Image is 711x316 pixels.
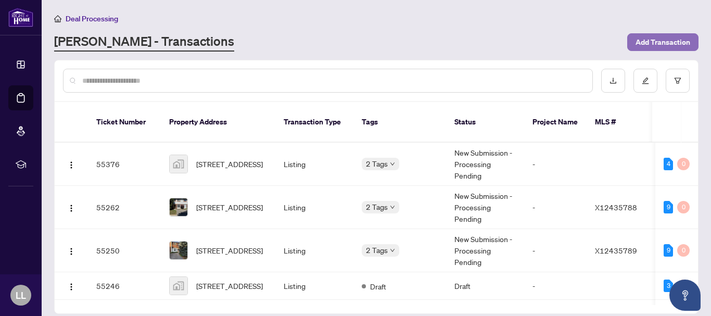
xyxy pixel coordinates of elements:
button: Logo [63,242,80,259]
span: Add Transaction [636,34,690,50]
img: Logo [67,283,75,291]
button: Logo [63,156,80,172]
button: Add Transaction [627,33,699,51]
span: home [54,15,61,22]
td: 55250 [88,229,161,272]
td: - [524,229,587,272]
div: 0 [677,158,690,170]
td: - [524,186,587,229]
td: Listing [275,186,353,229]
th: Ticket Number [88,102,161,143]
span: filter [674,77,681,84]
button: Logo [63,199,80,216]
td: Listing [275,229,353,272]
span: 2 Tags [366,244,388,256]
td: Listing [275,272,353,300]
button: Logo [63,277,80,294]
td: Draft [446,272,524,300]
td: 55376 [88,143,161,186]
div: 3 [664,280,673,292]
img: thumbnail-img [170,242,187,259]
td: - [524,143,587,186]
td: New Submission - Processing Pending [446,229,524,272]
img: thumbnail-img [170,198,187,216]
th: Tags [353,102,446,143]
span: edit [642,77,649,84]
div: 0 [677,244,690,257]
img: Logo [67,247,75,256]
img: Logo [67,161,75,169]
img: Logo [67,204,75,212]
button: filter [666,69,690,93]
span: [STREET_ADDRESS] [196,245,263,256]
img: thumbnail-img [170,155,187,173]
td: New Submission - Processing Pending [446,143,524,186]
button: Open asap [669,280,701,311]
td: - [524,272,587,300]
img: logo [8,8,33,27]
th: Project Name [524,102,587,143]
th: Transaction Type [275,102,353,143]
th: Status [446,102,524,143]
span: LL [16,288,26,302]
span: X12435788 [595,203,637,212]
a: [PERSON_NAME] - Transactions [54,33,234,52]
span: X12435789 [595,246,637,255]
span: 2 Tags [366,158,388,170]
button: download [601,69,625,93]
th: Property Address [161,102,275,143]
span: 2 Tags [366,201,388,213]
span: [STREET_ADDRESS] [196,201,263,213]
button: edit [633,69,657,93]
td: 55262 [88,186,161,229]
div: 9 [664,201,673,213]
th: MLS # [587,102,649,143]
img: thumbnail-img [170,277,187,295]
div: 9 [664,244,673,257]
div: 4 [664,158,673,170]
div: 0 [677,201,690,213]
span: [STREET_ADDRESS] [196,280,263,292]
td: New Submission - Processing Pending [446,186,524,229]
span: download [610,77,617,84]
td: Listing [275,143,353,186]
span: Draft [370,281,386,292]
span: down [390,205,395,210]
span: down [390,248,395,253]
span: down [390,161,395,167]
span: [STREET_ADDRESS] [196,158,263,170]
td: 55246 [88,272,161,300]
span: Deal Processing [66,14,118,23]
